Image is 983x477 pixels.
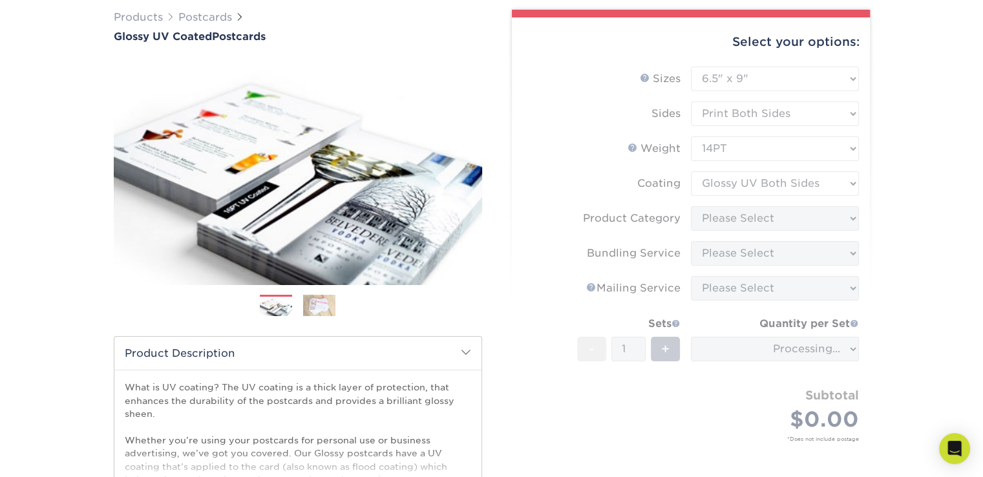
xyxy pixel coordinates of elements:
a: Glossy UV CoatedPostcards [114,30,482,43]
img: Postcards 02 [303,295,335,317]
img: Glossy UV Coated 01 [114,44,482,299]
a: Postcards [178,11,232,23]
div: Select your options: [522,17,860,67]
span: Glossy UV Coated [114,30,212,43]
div: Open Intercom Messenger [939,433,970,464]
h2: Product Description [114,337,481,370]
a: Products [114,11,163,23]
img: Postcards 01 [260,295,292,317]
h1: Postcards [114,30,482,43]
